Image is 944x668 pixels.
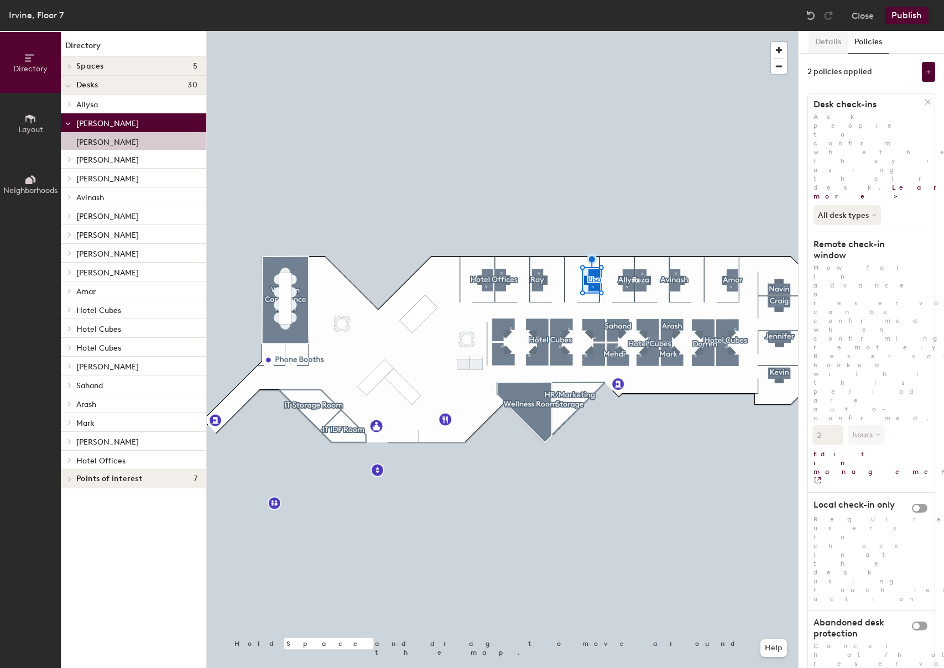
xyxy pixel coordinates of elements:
[76,155,139,165] span: [PERSON_NAME]
[76,268,139,278] span: [PERSON_NAME]
[13,64,48,74] span: Directory
[813,205,881,225] button: All desk types
[823,10,834,21] img: Redo
[61,40,206,57] h1: Directory
[193,62,197,71] span: 5
[76,81,98,90] span: Desks
[76,100,98,109] span: Allysa
[808,263,935,422] p: How far in advance a reservation can be confirmed when confirming remotely. Reservations booked w...
[808,499,925,510] h1: Local check-in only
[852,7,874,24] button: Close
[76,437,139,447] span: [PERSON_NAME]
[807,67,872,76] div: 2 policies applied
[76,231,139,240] span: [PERSON_NAME]
[76,62,104,71] span: Spaces
[76,287,96,296] span: Amar
[76,381,103,390] span: Sahand
[18,125,43,134] span: Layout
[76,193,104,202] span: Avinash
[808,445,935,486] a: Edit in management
[808,239,925,261] h1: Remote check-in window
[76,174,139,184] span: [PERSON_NAME]
[76,456,126,466] span: Hotel Offices
[76,306,121,315] span: Hotel Cubes
[76,400,96,409] span: Arash
[808,99,925,110] h1: Desk check-ins
[9,8,64,22] div: Irvine, Floor 7
[194,474,197,483] span: 7
[76,212,139,221] span: [PERSON_NAME]
[76,249,139,259] span: [PERSON_NAME]
[805,10,816,21] img: Undo
[76,325,121,334] span: Hotel Cubes
[76,474,142,483] span: Points of interest
[76,419,95,428] span: Mark
[76,134,139,147] p: [PERSON_NAME]
[187,81,197,90] span: 30
[848,31,889,54] button: Policies
[885,7,929,24] button: Publish
[3,186,58,195] span: Neighborhoods
[809,31,848,54] button: Details
[76,362,139,372] span: [PERSON_NAME]
[848,425,885,445] button: hours
[76,343,121,353] span: Hotel Cubes
[76,119,139,128] span: [PERSON_NAME]
[760,639,787,657] button: Help
[808,617,919,639] h1: Abandoned desk protection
